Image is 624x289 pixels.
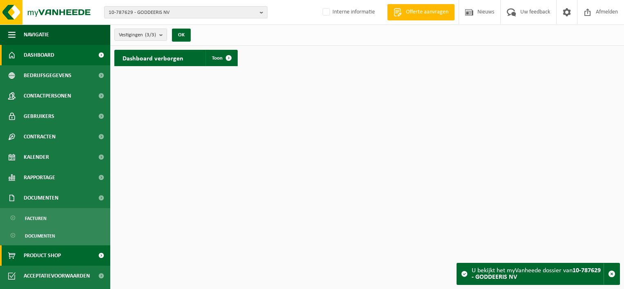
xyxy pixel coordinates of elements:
span: Documenten [25,228,55,244]
count: (3/3) [145,32,156,38]
span: Contracten [24,127,56,147]
button: OK [172,29,191,42]
button: Vestigingen(3/3) [114,29,167,41]
span: Facturen [25,211,47,226]
span: Acceptatievoorwaarden [24,266,90,286]
h2: Dashboard verborgen [114,50,192,66]
span: Kalender [24,147,49,167]
span: Contactpersonen [24,86,71,106]
span: Toon [212,56,223,61]
span: Bedrijfsgegevens [24,65,71,86]
span: Documenten [24,188,58,208]
label: Interne informatie [321,6,375,18]
a: Offerte aanvragen [387,4,455,20]
span: Product Shop [24,245,61,266]
span: Vestigingen [119,29,156,41]
span: Dashboard [24,45,54,65]
span: Rapportage [24,167,55,188]
span: Gebruikers [24,106,54,127]
span: Navigatie [24,24,49,45]
div: U bekijkt het myVanheede dossier van [472,263,604,285]
a: Facturen [2,210,108,226]
span: Offerte aanvragen [404,8,450,16]
button: 10-787629 - GODDEERIS NV [104,6,267,18]
a: Toon [205,50,237,66]
a: Documenten [2,228,108,243]
strong: 10-787629 - GODDEERIS NV [472,267,601,280]
span: 10-787629 - GODDEERIS NV [109,7,256,19]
